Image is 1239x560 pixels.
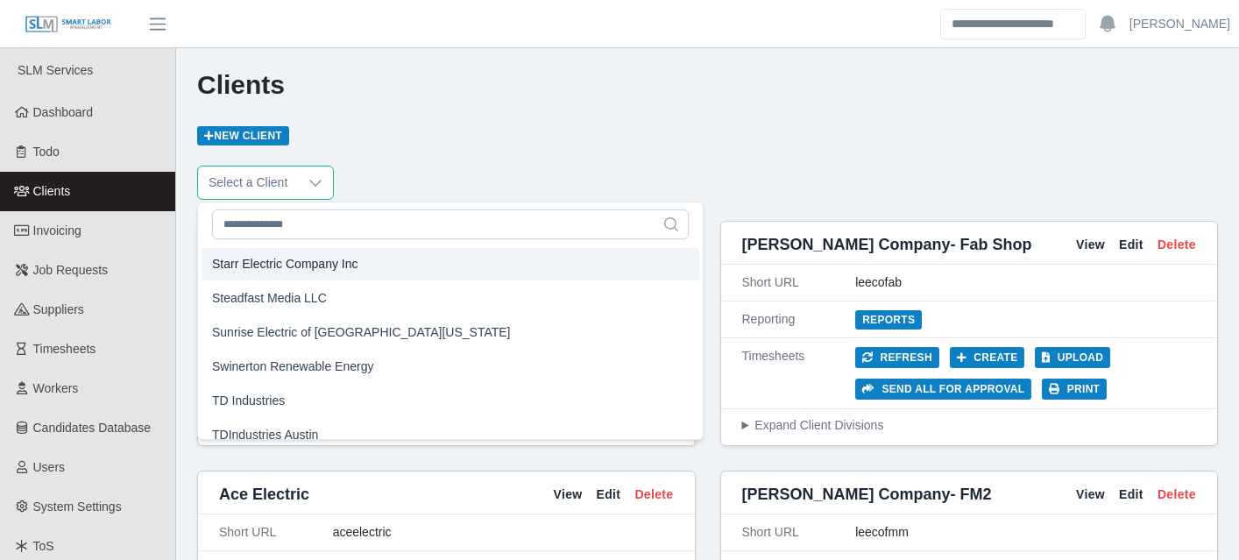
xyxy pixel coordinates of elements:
[742,232,1032,257] span: [PERSON_NAME] Company- Fab Shop
[553,486,582,504] a: View
[855,523,1196,542] div: leecofmm
[950,347,1025,368] button: Create
[212,255,358,273] span: Starr Electric Company Inc
[212,392,285,410] span: TD Industries
[742,482,992,507] span: [PERSON_NAME] Company- FM2
[33,539,54,553] span: ToS
[33,263,109,277] span: Job Requests
[197,69,1218,101] h1: Clients
[742,310,856,329] div: Reporting
[1119,486,1143,504] a: Edit
[219,523,333,542] div: Short URL
[634,486,673,504] a: Delete
[333,523,674,542] div: aceelectric
[197,126,289,145] a: New Client
[1158,236,1196,254] a: Delete
[33,105,94,119] span: Dashboard
[202,385,699,417] li: TD Industries
[212,426,318,444] span: TDIndustries Austin
[202,351,699,383] li: Swinerton Renewable Energy
[1042,379,1107,400] button: Print
[1158,486,1196,504] a: Delete
[1119,236,1143,254] a: Edit
[597,486,621,504] a: Edit
[33,421,152,435] span: Candidates Database
[742,273,856,292] div: Short URL
[212,358,373,376] span: Swinerton Renewable Energy
[33,500,122,514] span: System Settings
[33,460,66,474] span: Users
[742,523,856,542] div: Short URL
[33,223,81,237] span: Invoicing
[742,347,856,400] div: Timesheets
[1076,486,1105,504] a: View
[855,273,1196,292] div: leecofab
[202,419,699,451] li: TDIndustries Austin
[202,248,699,280] li: Starr Electric Company Inc
[1076,236,1105,254] a: View
[940,9,1086,39] input: Search
[219,482,309,507] span: Ace Electric
[855,347,939,368] button: Refresh
[742,416,1197,435] summary: Expand Client Divisions
[33,381,79,395] span: Workers
[212,289,327,308] span: Steadfast Media LLC
[33,145,60,159] span: Todo
[212,323,511,342] span: Sunrise Electric of [GEOGRAPHIC_DATA][US_STATE]
[855,379,1031,400] button: Send all for approval
[1129,15,1230,33] a: [PERSON_NAME]
[33,342,96,356] span: Timesheets
[855,310,922,330] a: Reports
[33,302,84,316] span: Suppliers
[202,316,699,349] li: Sunrise Electric of Central Florida
[202,282,699,315] li: Steadfast Media LLC
[33,184,71,198] span: Clients
[198,167,298,199] span: Select a Client
[1035,347,1110,368] button: Upload
[18,63,93,77] span: SLM Services
[25,15,112,34] img: SLM Logo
